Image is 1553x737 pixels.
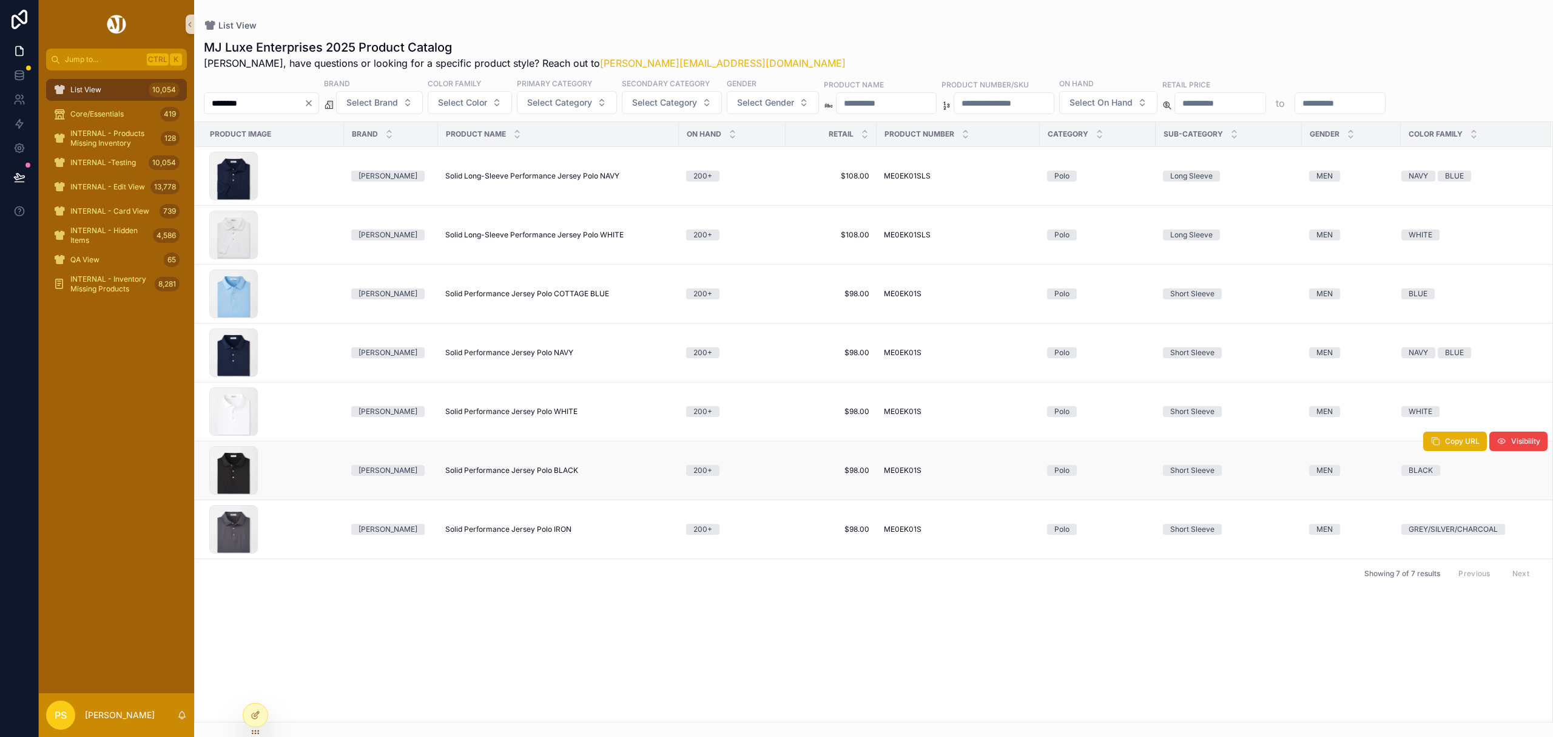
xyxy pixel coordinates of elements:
label: Retail Price [1162,79,1210,90]
span: $98.00 [793,525,869,534]
a: [PERSON_NAME] [351,229,431,240]
span: Select Color [438,97,487,109]
div: 128 [161,131,180,146]
button: Select Button [1059,91,1157,114]
div: Polo [1054,229,1070,240]
div: MEN [1316,288,1333,299]
div: 200+ [693,171,712,182]
a: Polo [1047,288,1148,299]
span: Copy URL [1445,436,1480,446]
a: MEN [1309,524,1393,535]
span: K [171,55,181,64]
div: Short Sleeve [1170,406,1214,417]
div: [PERSON_NAME] [359,465,417,476]
button: Select Button [517,91,617,114]
a: Solid Performance Jersey Polo WHITE [445,407,672,416]
a: NAVYBLUE [1401,347,1537,358]
span: Select Brand [346,97,398,109]
span: [PERSON_NAME], have questions or looking for a specific product style? Reach out to [204,56,846,70]
span: Ctrl [147,53,169,66]
span: Product Name [446,129,506,139]
span: $98.00 [793,466,869,475]
a: WHITE [1401,229,1537,240]
div: Short Sleeve [1170,465,1214,476]
a: ME0EK01SLS [884,171,1033,181]
div: Short Sleeve [1170,347,1214,358]
a: NAVYBLUE [1401,171,1537,182]
div: Long Sleeve [1170,171,1213,182]
a: Solid Performance Jersey Polo BLACK [445,466,672,475]
span: Select Category [632,97,697,109]
a: [PERSON_NAME] [351,347,431,358]
div: WHITE [1409,406,1432,417]
label: Secondary Category [622,78,710,89]
a: Short Sleeve [1163,465,1295,476]
div: Polo [1054,465,1070,476]
a: INTERNAL -Testing10,054 [46,152,187,174]
span: INTERNAL - Card View [70,206,149,216]
a: $98.00 [793,289,869,299]
div: Polo [1054,406,1070,417]
a: $98.00 [793,348,869,358]
span: List View [70,85,101,95]
div: 13,778 [150,180,180,194]
a: 200+ [686,347,778,358]
img: App logo [105,15,128,34]
a: Polo [1047,347,1148,358]
span: Solid Performance Jersey Polo IRON [445,525,571,534]
label: Product Number/SKU [942,79,1029,90]
span: Solid Performance Jersey Polo NAVY [445,348,573,358]
span: Product Image [210,129,271,139]
a: INTERNAL - Hidden Items4,586 [46,225,187,246]
span: Brand [352,129,378,139]
span: Select Gender [737,97,794,109]
a: MEN [1309,465,1393,476]
a: ME0EK01S [884,525,1033,534]
div: 10,054 [149,83,180,97]
div: [PERSON_NAME] [359,347,417,358]
a: INTERNAL - Card View739 [46,200,187,222]
a: Long Sleeve [1163,229,1295,240]
a: ME0EK01S [884,466,1033,475]
label: Product Name [824,79,884,90]
div: Long Sleeve [1170,229,1213,240]
span: INTERNAL - Edit View [70,182,145,192]
div: BLUE [1445,347,1464,358]
div: MEN [1316,229,1333,240]
span: Product Number [884,129,954,139]
span: Category [1048,129,1088,139]
a: [PERSON_NAME] [351,171,431,182]
span: Visibility [1511,436,1540,446]
button: Select Button [336,91,423,114]
a: 200+ [686,465,778,476]
div: [PERSON_NAME] [359,288,417,299]
div: BLUE [1445,171,1464,182]
div: BLUE [1409,288,1427,299]
a: Long Sleeve [1163,171,1295,182]
span: Solid Performance Jersey Polo WHITE [445,407,578,416]
div: [PERSON_NAME] [359,406,417,417]
a: 200+ [686,406,778,417]
a: $98.00 [793,407,869,416]
a: MEN [1309,406,1393,417]
span: $108.00 [793,230,869,240]
a: [PERSON_NAME] [351,288,431,299]
label: On Hand [1059,78,1094,89]
a: [PERSON_NAME] [351,524,431,535]
span: Retail [829,129,854,139]
span: INTERNAL - Products Missing Inventory [70,129,156,148]
div: WHITE [1409,229,1432,240]
a: Polo [1047,171,1148,182]
span: Solid Performance Jersey Polo COTTAGE BLUE [445,289,609,299]
div: Short Sleeve [1170,288,1214,299]
a: INTERNAL - Edit View13,778 [46,176,187,198]
a: ME0EK01S [884,348,1033,358]
button: Select Button [727,91,819,114]
a: List View [204,19,257,32]
a: Solid Performance Jersey Polo NAVY [445,348,672,358]
span: Sub-Category [1164,129,1223,139]
a: List View10,054 [46,79,187,101]
span: On Hand [687,129,721,139]
a: Core/Essentials419 [46,103,187,125]
a: Polo [1047,524,1148,535]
